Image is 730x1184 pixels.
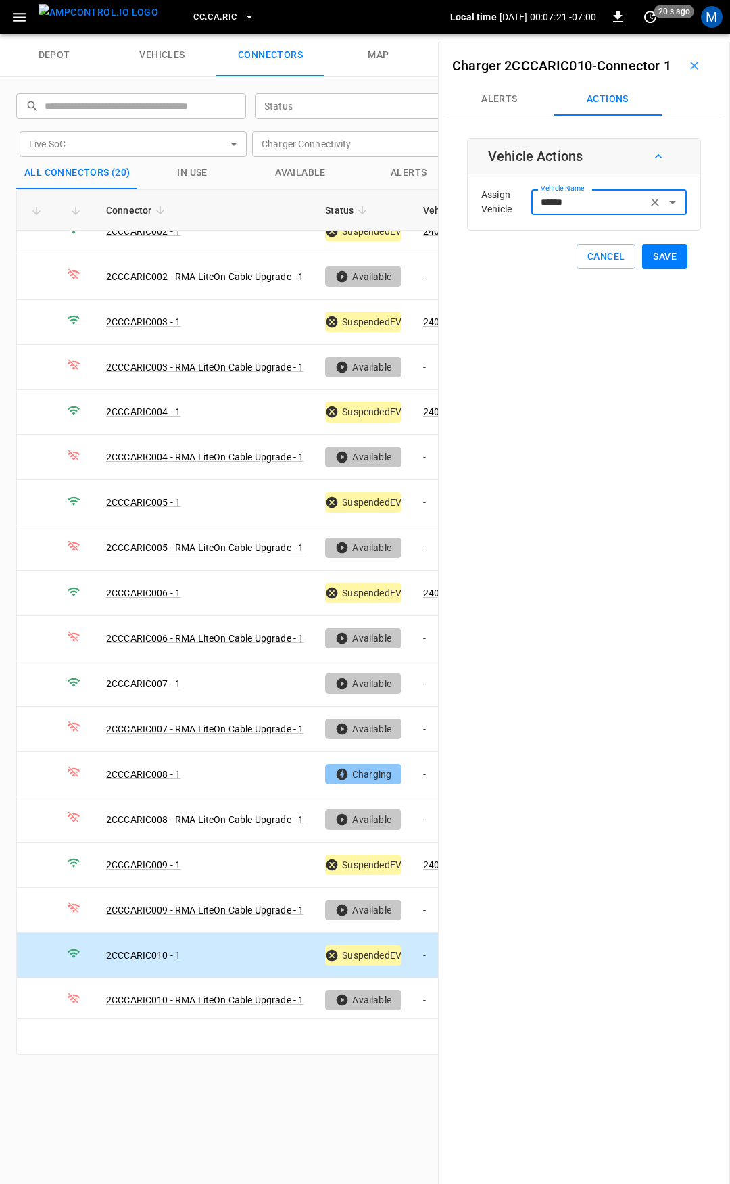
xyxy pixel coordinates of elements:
a: 2CCCARIC006 - 1 [106,588,180,598]
a: 2CCCARIC002 - 1 [106,226,180,237]
h6: - [452,55,671,76]
a: 2CCCARIC008 - 1 [106,769,180,780]
a: 2CCCARIC004 - 1 [106,406,180,417]
div: SuspendedEV [325,583,401,603]
div: Available [325,266,401,287]
p: Local time [450,10,497,24]
a: vehicles [108,34,216,77]
div: Available [325,719,401,739]
p: Assign Vehicle [481,188,531,216]
td: - [412,525,485,571]
label: Vehicle Name [541,183,584,194]
td: - [412,978,485,1024]
a: 240456 [423,406,456,417]
td: - [412,752,485,797]
button: Alerts [445,83,554,116]
h6: Vehicle Actions [488,145,583,167]
a: 2CCCARIC002 - RMA LiteOn Cable Upgrade - 1 [106,271,303,282]
button: Clear [646,193,664,212]
div: SuspendedEV [325,312,401,332]
a: 2CCCARIC003 - RMA LiteOn Cable Upgrade - 1 [106,362,303,373]
button: CC.CA.RIC [188,4,260,30]
td: - [412,888,485,933]
div: Available [325,538,401,558]
div: SuspendedEV [325,492,401,513]
a: 2CCCARIC005 - RMA LiteOn Cable Upgrade - 1 [106,542,303,553]
p: [DATE] 00:07:21 -07:00 [500,10,596,24]
a: 2CCCARIC009 - 1 [106,859,180,870]
span: Vehicle [423,202,474,218]
div: SuspendedEV [325,945,401,966]
a: 2CCCARIC008 - RMA LiteOn Cable Upgrade - 1 [106,814,303,825]
button: Alerts [355,157,463,189]
div: profile-icon [701,6,723,28]
span: CC.CA.RIC [193,9,237,25]
a: map [324,34,433,77]
button: Cancel [577,244,635,269]
a: Charger 2CCCARIC010 [452,57,592,74]
a: 240465 [423,859,456,870]
a: 2CCCARIC010 - RMA LiteOn Cable Upgrade - 1 [106,995,303,1005]
td: - [412,480,485,525]
span: 20 s ago [654,5,694,18]
a: 2CCCARIC005 - 1 [106,497,180,508]
td: - [412,707,485,752]
td: - [412,797,485,843]
a: 2CCCARIC009 - RMA LiteOn Cable Upgrade - 1 [106,905,303,916]
div: Available [325,990,401,1010]
a: connectors [216,34,324,77]
a: 240457 [423,316,456,327]
a: 2CCCARIC006 - RMA LiteOn Cable Upgrade - 1 [106,633,303,644]
button: Actions [554,83,662,116]
button: All Connectors (20) [16,157,139,189]
a: 2CCCARIC003 - 1 [106,316,180,327]
a: 2CCCARIC007 - 1 [106,678,180,689]
div: SuspendedEV [325,855,401,875]
div: Available [325,673,401,694]
button: Save [642,244,687,269]
div: Available [325,809,401,830]
td: - [412,435,485,480]
div: SuspendedEV [325,221,401,241]
div: Available [325,900,401,920]
td: - [412,661,485,707]
img: ampcontrol.io logo [39,4,158,21]
a: 240462 [423,226,456,237]
button: in use [139,157,247,189]
span: Connector [106,202,169,218]
div: Available [325,357,401,377]
a: 2CCCARIC010 - 1 [106,950,180,961]
div: Available [325,628,401,648]
span: Status [325,202,371,218]
button: Available [247,157,355,189]
div: Charging [325,764,401,784]
a: 2CCCARIC007 - RMA LiteOn Cable Upgrade - 1 [106,724,303,734]
div: Connectors submenus tabs [445,83,723,116]
td: - [412,345,485,390]
a: 240464 [423,588,456,598]
td: - [412,254,485,300]
div: Available [325,447,401,467]
a: Connector 1 [597,57,671,74]
td: - [412,933,485,978]
button: set refresh interval [639,6,661,28]
button: Open [663,193,682,212]
div: SuspendedEV [325,402,401,422]
a: 2CCCARIC004 - RMA LiteOn Cable Upgrade - 1 [106,452,303,463]
td: - [412,616,485,661]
